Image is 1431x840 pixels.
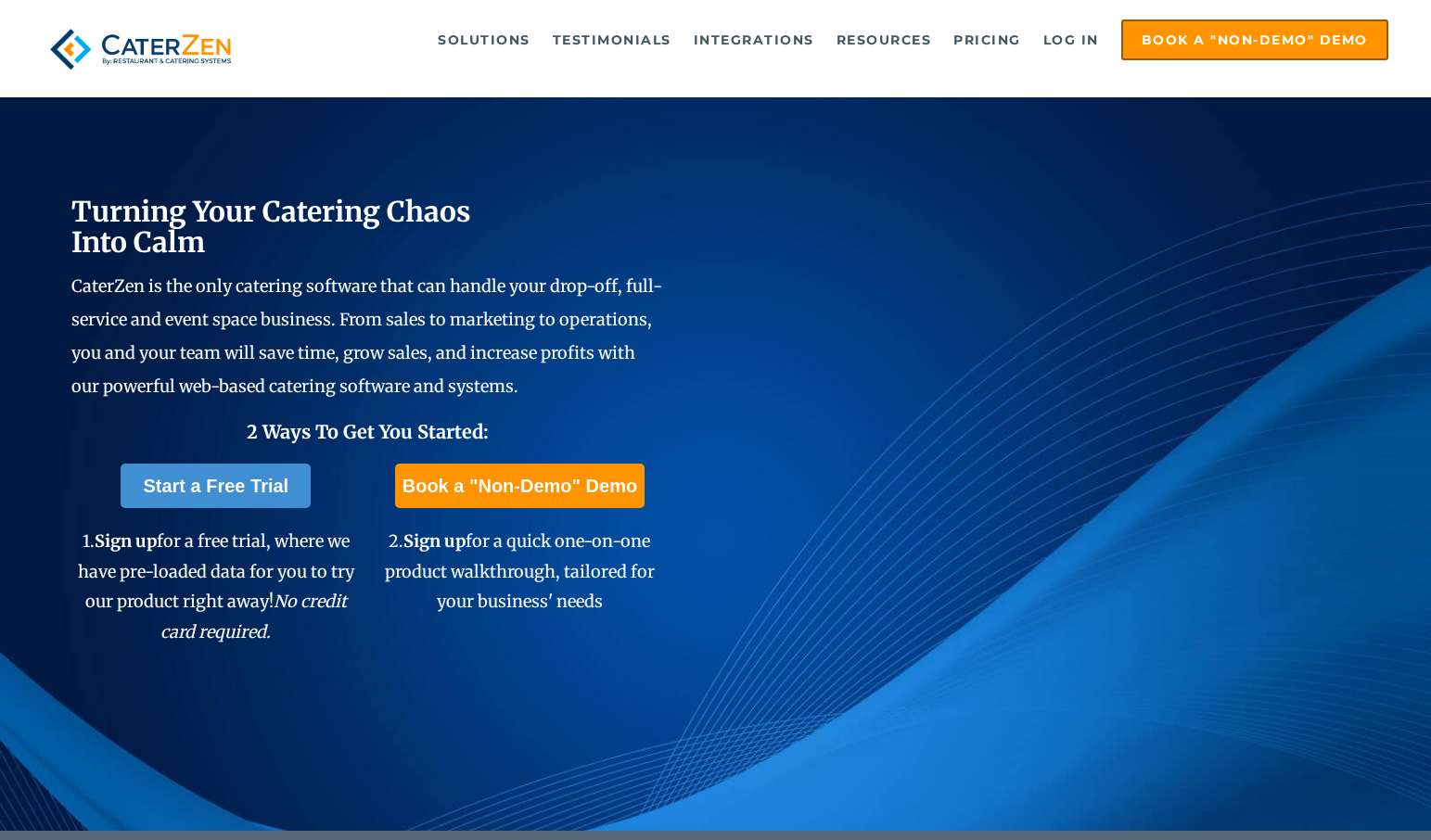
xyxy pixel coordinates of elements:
[160,591,347,642] em: No credit card required.
[684,21,824,58] a: Integrations
[43,19,238,79] img: caterzen
[71,275,662,397] span: CaterZen is the only catering software that can handle your drop-off, full-service and event spac...
[273,19,1387,60] div: Navigation Menu
[395,464,645,508] a: Book a "Non-Demo" Demo
[121,464,311,508] a: Start a Free Trial
[543,21,681,58] a: Testimonials
[247,420,489,443] span: 2 Ways To Get You Started:
[71,194,471,260] span: Turning Your Catering Chaos Into Calm
[78,530,354,642] span: 1. for a free trial, where we have pre-loaded data for you to try our product right away!
[385,530,655,612] span: 2. for a quick one-on-one product walkthrough, tailored for your business' needs
[1034,21,1108,58] a: Log in
[403,530,466,552] span: Sign up
[95,530,157,552] span: Sign up
[827,21,941,58] a: Resources
[1121,19,1388,60] a: Book a "Non-Demo" Demo
[944,21,1030,58] a: Pricing
[428,21,540,58] a: Solutions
